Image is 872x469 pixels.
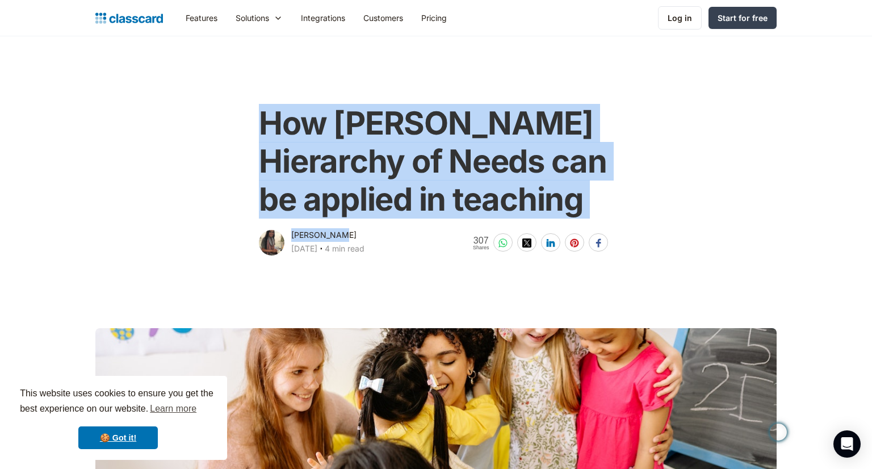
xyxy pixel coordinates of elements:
[9,376,227,460] div: cookieconsent
[412,5,456,31] a: Pricing
[325,242,364,256] div: 4 min read
[833,430,861,458] div: Open Intercom Messenger
[291,228,357,242] div: [PERSON_NAME]
[291,242,317,256] div: [DATE]
[236,12,269,24] div: Solutions
[708,7,777,29] a: Start for free
[292,5,354,31] a: Integrations
[594,238,603,248] img: facebook-white sharing button
[259,104,613,219] h1: How [PERSON_NAME] Hierarchy of Needs can be applied in teaching
[177,5,227,31] a: Features
[227,5,292,31] div: Solutions
[498,238,508,248] img: whatsapp-white sharing button
[718,12,768,24] div: Start for free
[354,5,412,31] a: Customers
[95,10,163,26] a: home
[317,242,325,258] div: ‧
[570,238,579,248] img: pinterest-white sharing button
[522,238,531,248] img: twitter-white sharing button
[473,245,489,250] span: Shares
[546,238,555,248] img: linkedin-white sharing button
[20,387,216,417] span: This website uses cookies to ensure you get the best experience on our website.
[658,6,702,30] a: Log in
[78,426,158,449] a: dismiss cookie message
[473,236,489,245] span: 307
[148,400,198,417] a: learn more about cookies
[668,12,692,24] div: Log in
